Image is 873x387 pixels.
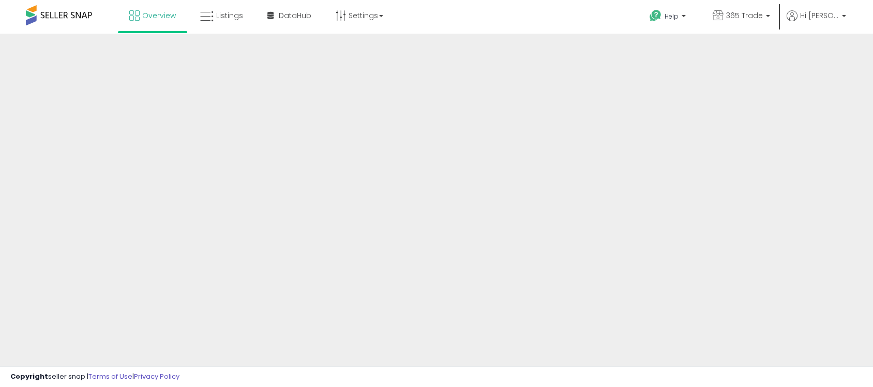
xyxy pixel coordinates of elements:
[88,371,132,381] a: Terms of Use
[787,10,846,34] a: Hi [PERSON_NAME]
[641,2,696,34] a: Help
[726,10,763,21] span: 365 Trade
[216,10,243,21] span: Listings
[649,9,662,22] i: Get Help
[279,10,311,21] span: DataHub
[800,10,839,21] span: Hi [PERSON_NAME]
[134,371,179,381] a: Privacy Policy
[10,371,48,381] strong: Copyright
[142,10,176,21] span: Overview
[10,372,179,382] div: seller snap | |
[665,12,679,21] span: Help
